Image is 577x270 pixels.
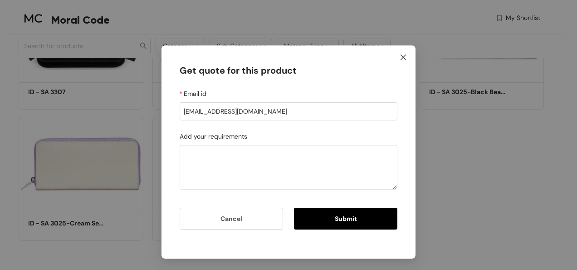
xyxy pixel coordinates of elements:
[220,214,242,224] span: Cancel
[180,102,397,120] input: Email id
[180,89,206,99] label: Email id
[391,45,416,70] button: Close
[180,64,397,89] div: Get quote for this product
[180,131,247,141] label: Add your requirements
[180,208,283,230] button: Cancel
[335,214,357,224] span: Submit
[180,145,397,190] textarea: Add your requirements
[400,54,407,61] span: close
[294,208,397,230] button: Submit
